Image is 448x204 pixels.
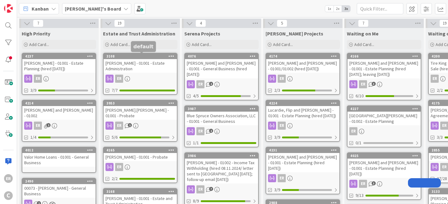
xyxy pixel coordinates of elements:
[347,59,421,78] div: [PERSON_NAME] and [PERSON_NAME] - 01001 - Estate Planning (hired [DATE]; leaving [DATE])
[266,30,323,37] span: Ryan Projects
[104,189,177,194] div: 3168
[209,82,213,86] span: 2
[34,75,42,83] div: ER
[347,30,379,37] span: Waiting on Me
[266,174,339,182] div: ER
[104,53,177,73] div: 3108[PERSON_NAME] - 01001 - Estate Administration
[133,44,154,49] h5: default
[347,153,421,159] div: 4025
[115,122,123,130] div: ER
[354,42,374,47] span: Add Card...
[22,53,96,73] div: 4237[PERSON_NAME] - 01001 - Estate Planning (hired [DATE])
[266,53,339,73] div: 4174[PERSON_NAME] and [PERSON_NAME] - 01001/01002 (hired [DATE])
[22,147,96,153] div: 4012
[372,82,376,86] span: 3
[277,20,287,27] span: 5
[278,122,286,130] div: ER
[185,185,258,193] div: ER
[266,59,339,73] div: [PERSON_NAME] and [PERSON_NAME] - 01001/01002 (hired [DATE])
[185,53,258,59] div: 4076
[4,4,13,13] img: Visit kanbanzone.com
[274,134,280,141] span: 3/9
[266,106,339,120] div: Lucardie, Flip and [PERSON_NAME] - 01001 - Estate Planning (hired [DATE])
[269,101,339,105] div: 4224
[32,5,49,12] span: Kanban
[104,59,177,73] div: [PERSON_NAME] - 01001 - Estate Administration
[188,54,258,58] div: 4076
[112,134,118,141] span: 5/6
[209,187,213,191] span: 7
[4,191,13,200] div: C
[112,175,118,182] span: 2/2
[185,53,258,78] div: 4076[PERSON_NAME] and [PERSON_NAME] - 01001 - General Business (hired [DATE])
[196,185,204,193] div: ER
[192,42,212,47] span: Add Card...
[269,54,339,58] div: 4174
[115,163,123,171] div: ER
[104,100,177,106] div: 3953
[278,75,286,83] div: ER
[347,153,421,178] div: 4025[PERSON_NAME] and [PERSON_NAME] - 01001 - Estate Planning (hired [DATE])
[25,179,96,183] div: 2490
[431,75,439,83] div: ER
[266,147,339,172] div: 4231[PERSON_NAME] and [PERSON_NAME] - 01001 - Estate Planning (hired [DATE])
[22,122,96,130] div: ER
[22,75,96,83] div: ER
[22,153,96,167] div: Valor Home Loans - 01001 - General Business
[104,106,177,120] div: [PERSON_NAME].[PERSON_NAME] - 01001 - Probate
[34,122,42,130] div: ER
[185,106,258,112] div: 3987
[104,147,177,161] div: 4165[PERSON_NAME] - 01001 - Probate
[350,54,421,58] div: 4166
[128,123,132,127] span: 1
[103,30,175,37] span: Estate and Trust Administration
[106,189,177,194] div: 3168
[22,30,50,37] span: High Priority
[104,147,177,153] div: 4165
[112,87,118,94] span: 7/7
[195,20,206,27] span: 4
[33,20,43,27] span: 7
[22,147,96,167] div: 4012Valor Home Loans - 01001 - General Business
[359,180,367,188] div: ER
[356,192,364,199] span: 9/13
[104,163,177,171] div: ER
[188,107,258,111] div: 3987
[342,6,350,12] span: 3x
[29,42,49,47] span: Add Card...
[266,75,339,83] div: ER
[347,106,421,125] div: 4227[GEOGRAPHIC_DATA][PERSON_NAME] - 01002 - Estate Planning
[347,112,421,125] div: [GEOGRAPHIC_DATA][PERSON_NAME] - 01002 - Estate Planning
[347,53,421,78] div: 4166[PERSON_NAME] and [PERSON_NAME] - 01001 - Estate Planning (hired [DATE]; leaving [DATE])
[437,134,443,141] span: 3/3
[196,127,204,135] div: ER
[209,129,213,133] span: 2
[65,6,121,12] b: [PERSON_NAME]'s Board
[350,107,421,111] div: 4227
[47,123,51,127] span: 1
[347,127,421,135] div: ER
[185,80,258,88] div: ER
[185,112,258,125] div: Blue Spruce Owners Association, LLC - 01001 - General Business
[266,122,339,130] div: ER
[106,54,177,58] div: 3108
[110,42,130,47] span: Add Card...
[269,148,339,152] div: 4231
[356,93,364,99] span: 6/10
[356,140,361,146] span: 0/1
[347,53,421,59] div: 4166
[273,42,293,47] span: Add Card...
[185,159,258,183] div: [PERSON_NAME] - 01002 - Income Tax Withholding (hired 08.11.2024/ letter sent to [GEOGRAPHIC_DATA...
[350,154,421,158] div: 4025
[359,80,367,88] div: ER
[114,20,125,27] span: 19
[22,178,96,198] div: 249000073 - [PERSON_NAME] - General Business
[106,148,177,152] div: 4165
[22,100,96,120] div: 4214[PERSON_NAME] and [PERSON_NAME] - 01002
[185,106,258,125] div: 3987Blue Spruce Owners Association, LLC - 01001 - General Business
[106,101,177,105] div: 3953
[347,159,421,178] div: [PERSON_NAME] and [PERSON_NAME] - 01001 - Estate Planning (hired [DATE])
[30,87,36,94] span: 3/9
[22,106,96,120] div: [PERSON_NAME] and [PERSON_NAME] - 01002
[325,6,334,12] span: 1x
